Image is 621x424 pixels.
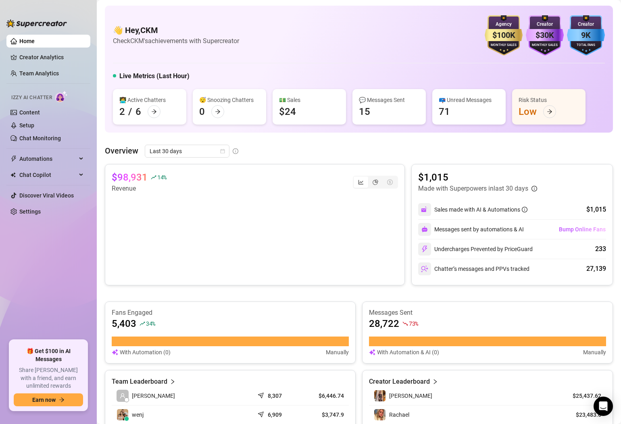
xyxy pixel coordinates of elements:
img: svg%3e [421,265,428,272]
span: wenj [132,410,144,419]
span: send [258,409,266,418]
div: $1,015 [586,205,606,214]
div: Chatter’s messages and PPVs tracked [418,262,529,275]
div: 15 [359,105,370,118]
article: Manually [583,348,606,357]
div: 👩‍💻 Active Chatters [119,96,180,104]
div: Open Intercom Messenger [594,397,613,416]
h5: Live Metrics (Last Hour) [119,71,190,81]
span: info-circle [522,207,527,212]
a: Creator Analytics [19,51,84,64]
a: Setup [19,122,34,129]
article: 8,307 [268,392,282,400]
article: Creator Leaderboard [369,377,430,387]
div: Risk Status [519,96,579,104]
span: 73 % [409,320,418,327]
span: Bump Online Fans [559,226,606,233]
span: 14 % [157,173,167,181]
div: Creator [526,21,564,28]
div: 27,139 [586,264,606,274]
div: Agency [485,21,523,28]
a: Discover Viral Videos [19,192,74,199]
div: Messages sent by automations & AI [418,223,524,236]
a: Settings [19,208,41,215]
article: $6,446.74 [306,392,344,400]
div: 😴 Snoozing Chatters [199,96,260,104]
article: Messages Sent [369,308,606,317]
span: Chat Copilot [19,168,77,181]
article: Check CKM's achievements with Supercreator [113,36,239,46]
div: 💵 Sales [279,96,340,104]
span: Earn now [32,397,56,403]
div: segmented control [353,176,398,189]
article: 28,722 [369,317,399,330]
div: $24 [279,105,296,118]
div: 2 [119,105,125,118]
span: Automations [19,152,77,165]
div: 6 [135,105,141,118]
article: Made with Superpowers in last 30 days [418,184,528,193]
article: $98,931 [112,171,148,184]
span: Rachael [389,412,409,418]
article: Overview [105,145,138,157]
div: 💬 Messages Sent [359,96,419,104]
span: send [258,391,266,399]
div: 📪 Unread Messages [439,96,499,104]
img: Rachael [374,409,386,420]
img: gold-badge-CigiZidd.svg [485,15,523,56]
span: 34 % [146,320,155,327]
div: Total Fans [567,43,605,48]
img: svg%3e [421,245,428,253]
article: $1,015 [418,171,537,184]
div: 9K [567,29,605,42]
img: AI Chatter [55,91,68,102]
a: Home [19,38,35,44]
span: right [432,377,438,387]
article: Fans Engaged [112,308,349,317]
div: 233 [595,244,606,254]
img: blue-badge-DgoSNQY1.svg [567,15,605,56]
a: Team Analytics [19,70,59,77]
h4: 👋 Hey, CKM [113,25,239,36]
div: 0 [199,105,205,118]
article: $23,483.6 [565,411,601,419]
span: line-chart [358,179,364,185]
span: Share [PERSON_NAME] with a friend, and earn unlimited rewards [14,366,83,390]
div: $30K [526,29,564,42]
article: Revenue [112,184,167,193]
div: $100K [485,29,523,42]
button: Earn nowarrow-right [14,393,83,406]
img: svg%3e [112,348,118,357]
span: 🎁 Get $100 in AI Messages [14,347,83,363]
span: pie-chart [373,179,378,185]
div: Sales made with AI & Automations [434,205,527,214]
span: right [170,377,175,387]
img: svg%3e [421,206,428,213]
span: arrow-right [151,109,157,114]
span: arrow-right [547,109,552,114]
article: With Automation (0) [120,348,171,357]
span: rise [151,175,156,180]
img: purple-badge-B9DA21FR.svg [526,15,564,56]
img: svg%3e [369,348,375,357]
span: calendar [220,149,225,154]
article: 5,403 [112,317,136,330]
img: Chat Copilot [10,172,16,178]
div: Creator [567,21,605,28]
article: 6,909 [268,411,282,419]
article: Manually [326,348,349,357]
img: wenj [117,409,128,420]
img: Mellanie [374,390,386,401]
article: $25,437.62 [565,392,601,400]
div: Monthly Sales [526,43,564,48]
span: arrow-right [215,109,221,114]
span: arrow-right [59,397,65,403]
div: Monthly Sales [485,43,523,48]
img: logo-BBDzfeDw.svg [6,19,67,27]
span: dollar-circle [387,179,393,185]
span: Izzy AI Chatter [11,94,52,102]
article: Team Leaderboard [112,377,167,387]
div: 71 [439,105,450,118]
button: Bump Online Fans [558,223,606,236]
span: rise [140,321,145,326]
